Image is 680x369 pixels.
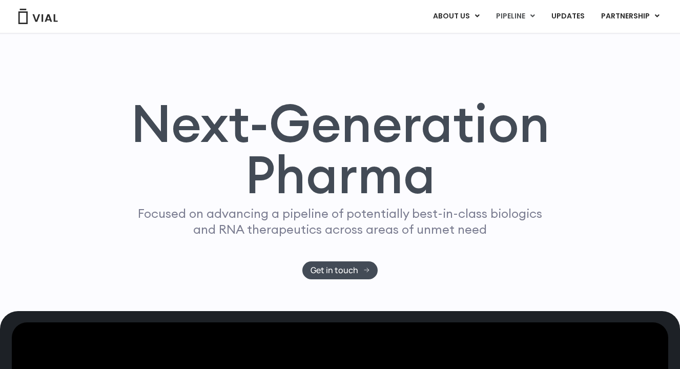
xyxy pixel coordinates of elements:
img: Vial Logo [17,9,58,24]
a: ABOUT USMenu Toggle [425,8,487,25]
a: Get in touch [302,261,378,279]
a: PARTNERSHIPMenu Toggle [593,8,668,25]
span: Get in touch [311,266,358,274]
h1: Next-Generation Pharma [118,97,562,201]
a: UPDATES [543,8,592,25]
a: PIPELINEMenu Toggle [488,8,543,25]
p: Focused on advancing a pipeline of potentially best-in-class biologics and RNA therapeutics acros... [134,206,547,237]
